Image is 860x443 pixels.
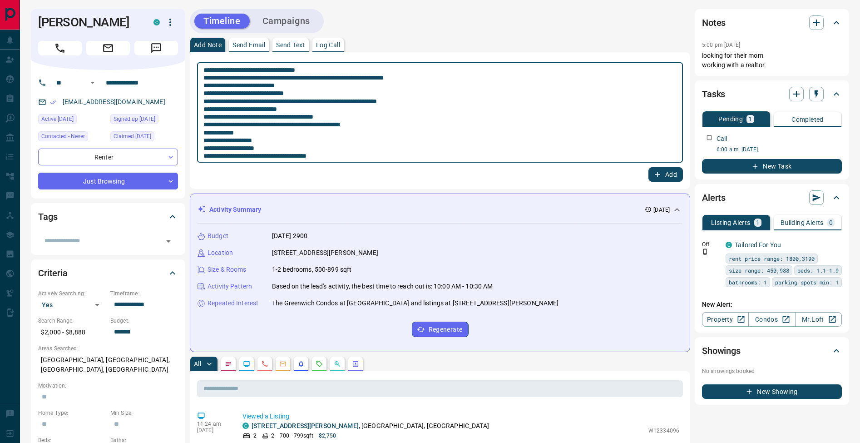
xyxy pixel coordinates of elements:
a: Mr.Loft [795,312,842,327]
h2: Criteria [38,266,68,280]
div: Tasks [702,83,842,105]
span: Contacted - Never [41,132,85,141]
p: $2,750 [319,432,336,440]
a: Property [702,312,749,327]
p: [GEOGRAPHIC_DATA], [GEOGRAPHIC_DATA], [GEOGRAPHIC_DATA], [GEOGRAPHIC_DATA] [38,353,178,377]
div: condos.ca [242,423,249,429]
p: 700 - 799 sqft [280,432,313,440]
button: Add [648,167,683,182]
span: rent price range: 1800,3190 [729,254,815,263]
svg: Lead Browsing Activity [243,360,250,368]
div: Tags [38,206,178,228]
p: Motivation: [38,382,178,390]
div: Notes [702,12,842,34]
svg: Requests [316,360,323,368]
p: $2,000 - $8,888 [38,325,106,340]
p: 5:00 pm [DATE] [702,42,741,48]
p: [DATE] [653,206,670,214]
button: Timeline [194,14,250,29]
div: condos.ca [726,242,732,248]
h2: Tasks [702,87,725,101]
p: Add Note [194,42,222,48]
p: Search Range: [38,317,106,325]
div: Just Browsing [38,173,178,189]
svg: Email Verified [50,99,56,105]
p: Timeframe: [110,289,178,298]
p: The Greenwich Condos at [GEOGRAPHIC_DATA] and listings at [STREET_ADDRESS][PERSON_NAME] [272,299,559,308]
p: [DATE] [197,427,229,433]
div: condos.ca [153,19,160,25]
a: Condos [748,312,795,327]
p: Areas Searched: [38,344,178,353]
p: Min Size: [110,409,178,417]
svg: Emails [279,360,287,368]
p: 2 [253,432,257,440]
p: Repeated Interest [208,299,258,308]
div: Yes [38,298,106,312]
p: Viewed a Listing [242,412,679,421]
p: [DATE]-2900 [272,231,307,241]
svg: Opportunities [334,360,341,368]
p: W12334096 [648,427,679,435]
span: beds: 1.1-1.9 [797,266,839,275]
button: Open [162,235,175,248]
p: Budget: [110,317,178,325]
div: Sun Nov 27 2022 [110,131,178,144]
p: 1 [756,219,760,226]
p: 1 [748,116,752,122]
p: Send Text [276,42,305,48]
p: 6:00 a.m. [DATE] [717,145,842,154]
p: 1-2 bedrooms, 500-899 sqft [272,265,351,274]
span: parking spots min: 1 [775,278,839,287]
button: Campaigns [253,14,319,29]
p: looking for their mom working with a realtor. [702,51,842,70]
div: Wed Aug 13 2025 [38,114,106,127]
p: All [194,361,201,367]
svg: Agent Actions [352,360,359,368]
button: Open [87,77,98,88]
p: 0 [829,219,833,226]
div: Showings [702,340,842,362]
div: Sun Nov 27 2022 [110,114,178,127]
div: Activity Summary[DATE] [198,201,682,218]
p: Actively Searching: [38,289,106,298]
button: New Showing [702,384,842,399]
p: [STREET_ADDRESS][PERSON_NAME] [272,248,378,258]
span: size range: 450,988 [729,266,789,275]
button: New Task [702,159,842,174]
p: 11:24 am [197,421,229,427]
h2: Alerts [702,190,726,205]
p: Location [208,248,233,258]
div: Criteria [38,262,178,284]
h2: Notes [702,15,726,30]
p: Activity Pattern [208,282,252,291]
a: Tailored For You [735,241,781,249]
h2: Showings [702,343,741,358]
div: Renter [38,149,178,165]
a: [STREET_ADDRESS][PERSON_NAME] [252,422,359,429]
span: Call [38,41,82,55]
span: Active [DATE] [41,114,74,124]
p: Call [717,134,727,144]
p: Completed [791,116,824,123]
span: bathrooms: 1 [729,278,767,287]
h1: [PERSON_NAME] [38,15,140,30]
p: Send Email [232,42,265,48]
span: Signed up [DATE] [114,114,155,124]
p: No showings booked [702,367,842,375]
p: Activity Summary [209,205,261,214]
span: Email [86,41,130,55]
p: , [GEOGRAPHIC_DATA], [GEOGRAPHIC_DATA] [252,421,489,431]
svg: Notes [225,360,232,368]
span: Message [134,41,178,55]
a: [EMAIL_ADDRESS][DOMAIN_NAME] [63,98,165,105]
svg: Listing Alerts [297,360,305,368]
svg: Push Notification Only [702,249,708,255]
p: 2 [271,432,274,440]
p: New Alert: [702,300,842,309]
p: Based on the lead's activity, the best time to reach out is: 10:00 AM - 10:30 AM [272,282,493,291]
h2: Tags [38,209,57,224]
p: Off [702,240,720,249]
p: Listing Alerts [711,219,751,226]
svg: Calls [261,360,268,368]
